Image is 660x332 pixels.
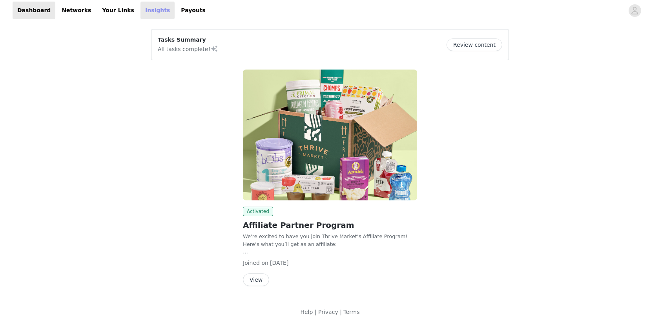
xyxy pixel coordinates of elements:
[57,2,96,19] a: Networks
[300,309,313,315] a: Help
[343,309,359,315] a: Terms
[176,2,210,19] a: Payouts
[243,233,417,248] p: We're excited to have you join Thrive Market’s Affiliate Program! Here’s what you’ll get as an af...
[243,277,269,283] a: View
[140,2,175,19] a: Insights
[318,309,338,315] a: Privacy
[340,309,342,315] span: |
[447,39,502,51] button: Review content
[243,70,417,200] img: Thrive Market
[97,2,139,19] a: Your Links
[270,260,288,266] span: [DATE]
[243,260,268,266] span: Joined on
[631,4,638,17] div: avatar
[243,207,273,216] span: Activated
[243,273,269,286] button: View
[315,309,317,315] span: |
[158,44,218,53] p: All tasks complete!
[13,2,55,19] a: Dashboard
[243,219,417,231] h2: Affiliate Partner Program
[158,36,218,44] p: Tasks Summary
